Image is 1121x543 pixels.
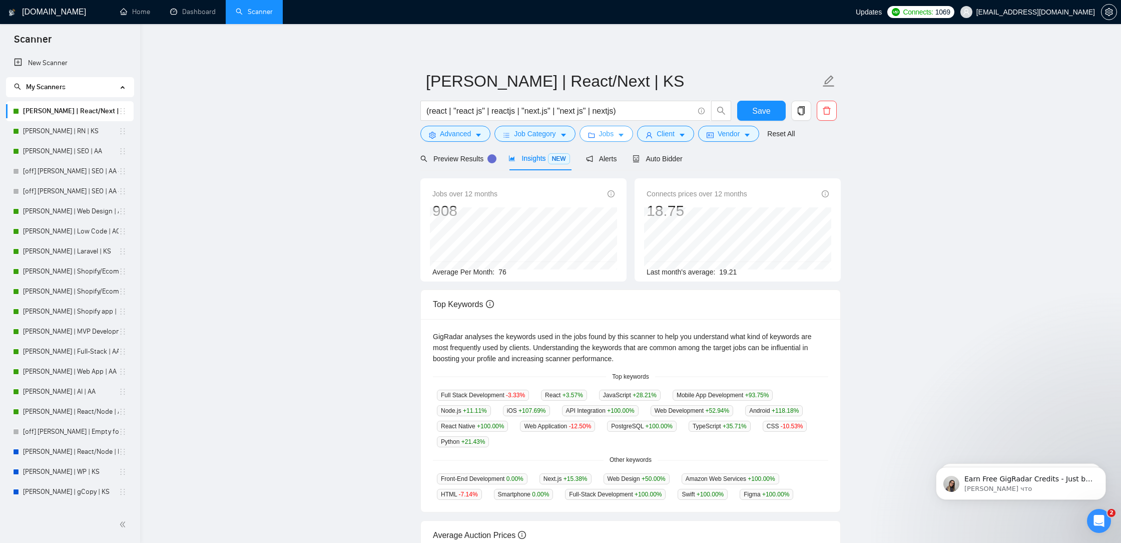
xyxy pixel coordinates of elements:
span: Client [657,128,675,139]
a: [PERSON_NAME] | Laravel | KS [23,241,119,261]
button: idcardVendorcaret-down [698,126,759,142]
button: userClientcaret-down [637,126,694,142]
span: Updates [856,8,882,16]
li: [off] Nick | SEO | AA - Light, Low Budget [6,181,134,201]
span: TypeScript [689,421,751,432]
span: edit [822,75,835,88]
span: +118.18 % [772,407,799,414]
a: searchScanner [236,8,273,16]
span: caret-down [744,131,751,139]
li: Nick | SEO | AA [6,141,134,161]
span: double-left [119,519,129,529]
span: +93.75 % [745,392,769,399]
span: +100.00 % [762,491,789,498]
li: [archived] AS | g|eShopify | Moroz [6,502,134,522]
span: NEW [548,153,570,164]
span: +50.00 % [642,475,666,482]
a: [PERSON_NAME] | WP | KS [23,462,119,482]
button: barsJob Categorycaret-down [494,126,575,142]
span: Average Per Month: [432,268,494,276]
span: Web Design [604,473,670,484]
span: +100.00 % [646,423,673,430]
a: dashboardDashboard [170,8,216,16]
a: [off] [PERSON_NAME] | SEO | AA - Light, Low Budget [23,181,119,201]
img: logo [9,5,16,21]
span: caret-down [560,131,567,139]
img: upwork-logo.png [892,8,900,16]
span: bars [503,131,510,139]
span: holder [119,107,127,115]
a: [PERSON_NAME] | gCopy | KS [23,482,119,502]
span: holder [119,247,127,255]
a: homeHome [120,8,150,16]
button: setting [1101,4,1117,20]
span: setting [429,131,436,139]
div: GigRadar analyses the keywords used in the jobs found by this scanner to help you understand what... [433,331,828,364]
span: JavaScript [599,390,661,401]
span: info-circle [486,300,494,308]
span: holder [119,167,127,175]
span: Other keywords [604,455,658,465]
span: info-circle [698,108,705,114]
a: [PERSON_NAME] | Shopify/Ecom | KS [23,282,119,302]
li: Anna | Web Design | AO [6,201,134,221]
span: search [420,155,427,162]
span: 19.21 [719,268,737,276]
span: robot [633,155,640,162]
span: +3.57 % [563,392,583,399]
a: setting [1101,8,1117,16]
div: 908 [432,201,497,220]
span: -3.33 % [506,392,525,399]
span: 0.00 % [506,475,523,482]
span: Node.js [437,405,491,416]
span: +100.00 % [477,423,504,430]
span: Vendor [718,128,740,139]
span: +11.11 % [463,407,487,414]
span: info-circle [608,190,615,197]
span: holder [119,308,127,316]
span: Mobile App Development [673,390,773,401]
span: +15.38 % [564,475,588,482]
span: Amazon Web Services [682,473,779,484]
span: -7.14 % [459,491,478,498]
li: Michael | AI | AA [6,382,134,402]
span: React [541,390,587,401]
span: Connects: [903,7,933,18]
span: holder [119,488,127,496]
a: [PERSON_NAME] | AI | AA [23,382,119,402]
span: Figma [740,489,793,500]
a: [PERSON_NAME] | React/Node | AA [23,402,119,422]
a: [PERSON_NAME] | Low Code | AO [23,221,119,241]
a: New Scanner [14,53,126,73]
span: holder [119,408,127,416]
li: New Scanner [6,53,134,73]
span: info-circle [822,190,829,197]
div: Top Keywords [433,290,828,319]
span: Scanner [6,32,60,53]
span: Front-End Development [437,473,527,484]
span: user [963,9,970,16]
button: Save [737,101,786,121]
span: 76 [498,268,506,276]
span: Auto Bidder [633,155,682,163]
span: HTML [437,489,482,500]
span: My Scanners [14,83,66,91]
a: [PERSON_NAME] | Shopify app | KS [23,302,119,322]
span: Swift [678,489,728,500]
li: Michael | React/Node | AA [6,402,134,422]
span: holder [119,348,127,356]
span: area-chart [508,155,515,162]
span: Next.js [539,473,592,484]
span: +100.00 % [635,491,662,498]
span: holder [119,147,127,155]
span: Jobs over 12 months [432,188,497,199]
input: Search Freelance Jobs... [426,105,694,117]
a: [PERSON_NAME] | Web Design | AO [23,201,119,221]
span: search [712,106,731,115]
span: React Native [437,421,508,432]
button: settingAdvancedcaret-down [420,126,490,142]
